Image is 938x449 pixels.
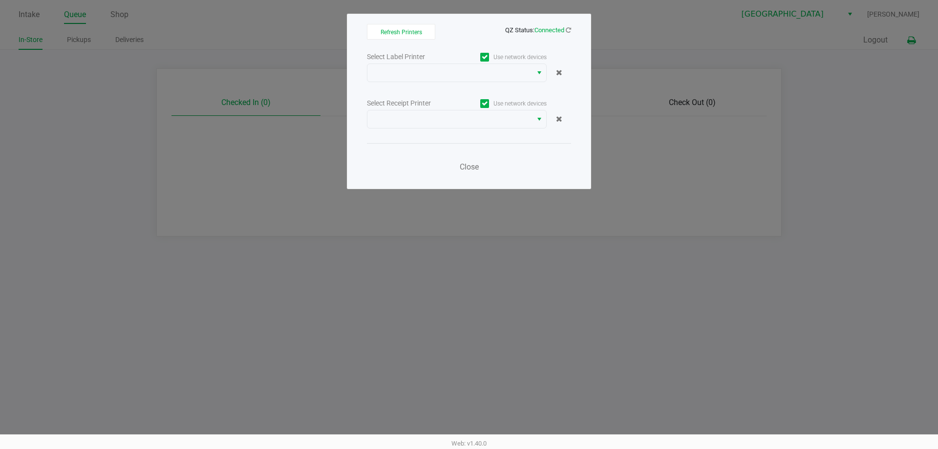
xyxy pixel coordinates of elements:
[367,24,435,40] button: Refresh Printers
[532,64,546,82] button: Select
[460,162,479,171] span: Close
[457,99,547,108] label: Use network devices
[451,440,487,447] span: Web: v1.40.0
[367,52,457,62] div: Select Label Printer
[457,53,547,62] label: Use network devices
[367,98,457,108] div: Select Receipt Printer
[505,26,571,34] span: QZ Status:
[454,157,484,177] button: Close
[532,110,546,128] button: Select
[381,29,422,36] span: Refresh Printers
[534,26,564,34] span: Connected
